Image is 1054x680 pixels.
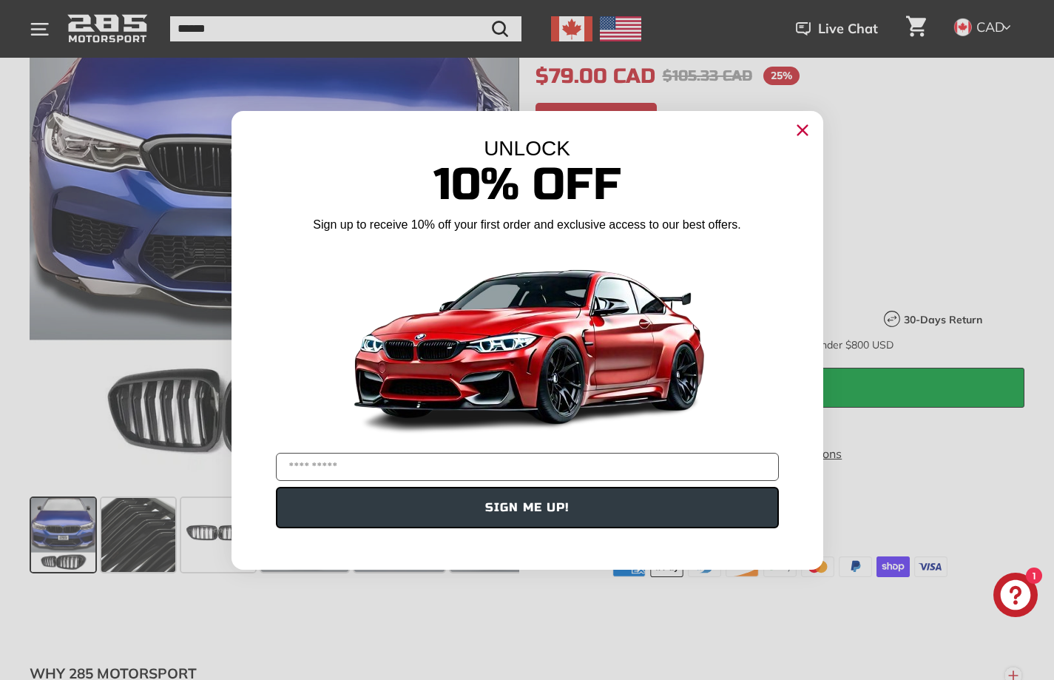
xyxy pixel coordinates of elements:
img: Banner showing BMW 4 Series Body kit [342,239,712,447]
button: Close dialog [791,118,814,142]
span: 10% Off [433,158,621,212]
span: Sign up to receive 10% off your first order and exclusive access to our best offers. [313,218,740,231]
span: UNLOCK [484,137,570,160]
inbox-online-store-chat: Shopify online store chat [989,573,1042,621]
input: YOUR EMAIL [276,453,779,481]
button: SIGN ME UP! [276,487,779,528]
